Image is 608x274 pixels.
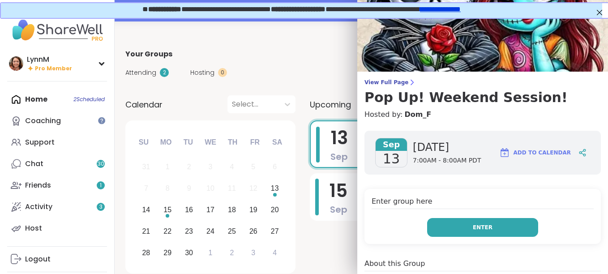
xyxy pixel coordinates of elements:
[9,56,23,71] img: LynnM
[7,132,107,153] a: Support
[364,258,425,269] h4: About this Group
[330,178,347,203] span: 15
[25,159,43,169] div: Chat
[142,247,150,259] div: 28
[206,204,214,216] div: 17
[98,160,104,168] span: 30
[35,65,72,73] span: Pro Member
[7,218,107,239] a: Host
[376,138,407,151] span: Sep
[185,225,193,237] div: 23
[201,158,220,177] div: Not available Wednesday, September 3rd, 2025
[265,201,284,220] div: Choose Saturday, September 20th, 2025
[244,243,263,262] div: Choose Friday, October 3rd, 2025
[245,133,265,152] div: Fr
[190,68,214,77] span: Hosting
[125,49,172,60] span: Your Groups
[271,225,279,237] div: 27
[25,254,51,264] div: Logout
[209,161,213,173] div: 3
[404,109,431,120] a: Dom_F
[7,110,107,132] a: Coaching
[99,203,103,211] span: 3
[201,133,220,152] div: We
[364,90,601,106] h3: Pop Up! Weekend Session!
[25,116,61,126] div: Coaching
[273,247,277,259] div: 4
[251,161,255,173] div: 5
[201,243,220,262] div: Choose Wednesday, October 1st, 2025
[180,179,199,198] div: Not available Tuesday, September 9th, 2025
[158,201,177,220] div: Choose Monday, September 15th, 2025
[163,247,171,259] div: 29
[330,203,347,216] span: Sep
[206,182,214,194] div: 10
[223,179,242,198] div: Not available Thursday, September 11th, 2025
[473,223,492,231] span: Enter
[137,243,156,262] div: Choose Sunday, September 28th, 2025
[180,201,199,220] div: Choose Tuesday, September 16th, 2025
[206,225,214,237] div: 24
[364,109,601,120] h4: Hosted by:
[273,161,277,173] div: 6
[27,55,72,64] div: LynnM
[310,98,351,111] span: Upcoming
[134,133,154,152] div: Su
[265,158,284,177] div: Not available Saturday, September 6th, 2025
[427,218,538,237] button: Enter
[125,98,163,111] span: Calendar
[330,150,348,163] span: Sep
[25,180,51,190] div: Friends
[142,225,150,237] div: 21
[228,204,236,216] div: 18
[244,222,263,241] div: Choose Friday, September 26th, 2025
[249,204,257,216] div: 19
[249,182,257,194] div: 12
[223,158,242,177] div: Not available Thursday, September 4th, 2025
[201,179,220,198] div: Not available Wednesday, September 10th, 2025
[201,222,220,241] div: Choose Wednesday, September 24th, 2025
[137,158,156,177] div: Not available Sunday, August 31st, 2025
[271,182,279,194] div: 13
[7,153,107,175] a: Chat30
[142,204,150,216] div: 14
[499,147,510,158] img: ShareWell Logomark
[223,243,242,262] div: Choose Thursday, October 2nd, 2025
[137,179,156,198] div: Not available Sunday, September 7th, 2025
[413,156,481,165] span: 7:00AM - 8:00AM PDT
[180,243,199,262] div: Choose Tuesday, September 30th, 2025
[25,223,42,233] div: Host
[230,247,234,259] div: 2
[187,161,191,173] div: 2
[413,140,481,154] span: [DATE]
[228,182,236,194] div: 11
[135,156,285,263] div: month 2025-09
[98,117,105,124] iframe: Spotlight
[158,222,177,241] div: Choose Monday, September 22nd, 2025
[25,137,55,147] div: Support
[185,204,193,216] div: 16
[244,158,263,177] div: Not available Friday, September 5th, 2025
[7,175,107,196] a: Friends1
[163,225,171,237] div: 22
[137,201,156,220] div: Choose Sunday, September 14th, 2025
[25,202,52,212] div: Activity
[166,182,170,194] div: 8
[364,79,601,86] span: View Full Page
[244,201,263,220] div: Choose Friday, September 19th, 2025
[265,179,284,198] div: Choose Saturday, September 13th, 2025
[265,222,284,241] div: Choose Saturday, September 27th, 2025
[228,225,236,237] div: 25
[7,14,107,46] img: ShareWell Nav Logo
[142,161,150,173] div: 31
[178,133,198,152] div: Tu
[158,243,177,262] div: Choose Monday, September 29th, 2025
[7,196,107,218] a: Activity3
[209,247,213,259] div: 1
[383,151,400,167] span: 13
[223,133,243,152] div: Th
[185,247,193,259] div: 30
[265,243,284,262] div: Choose Saturday, October 4th, 2025
[230,161,234,173] div: 4
[249,225,257,237] div: 26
